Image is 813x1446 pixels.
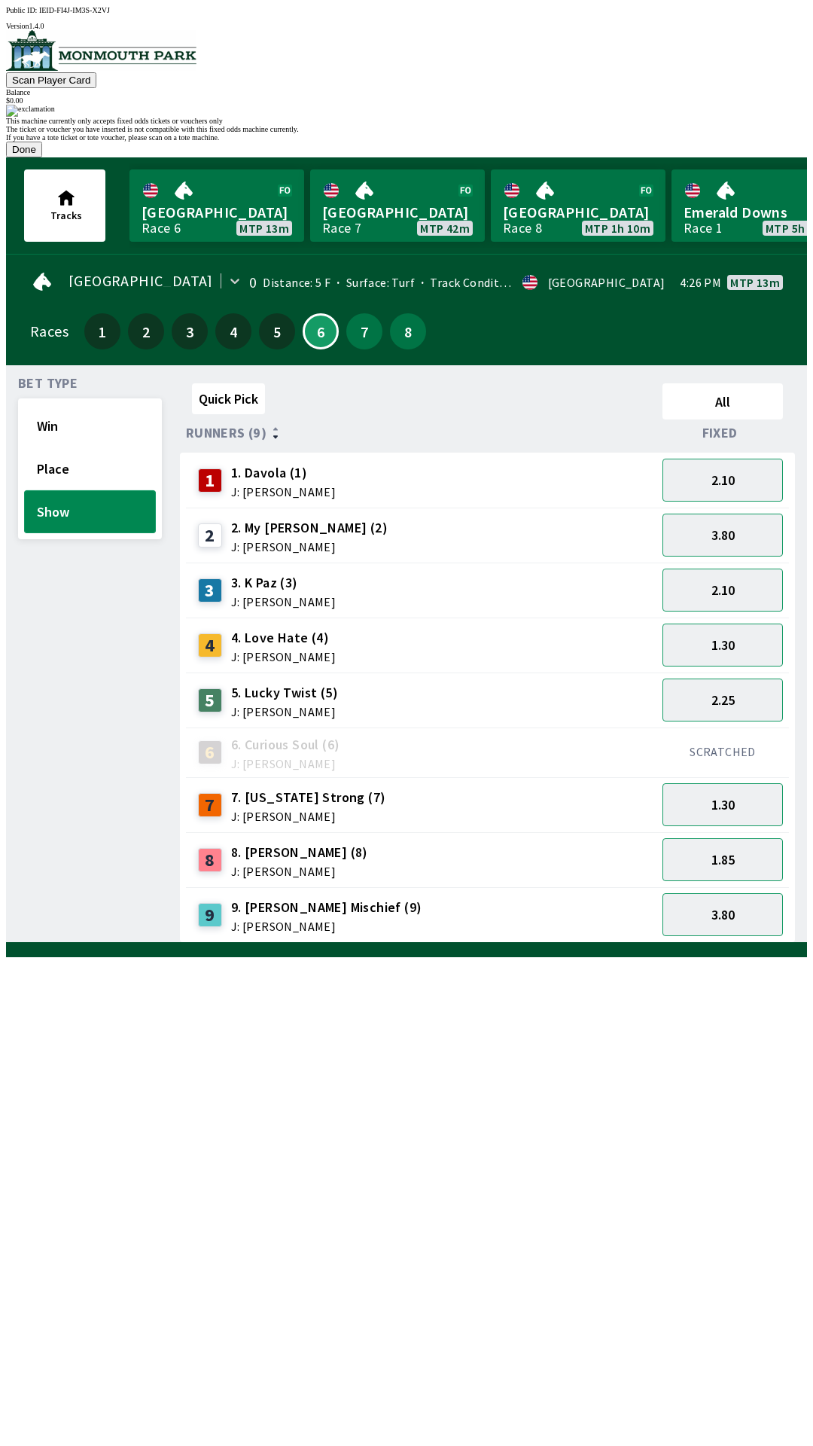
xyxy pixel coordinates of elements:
div: This machine currently only accepts fixed odds tickets or vouchers only [6,117,807,125]
span: J: [PERSON_NAME] [231,920,422,932]
span: J: [PERSON_NAME] [231,651,336,663]
span: Runners (9) [186,427,266,439]
div: Races [30,325,69,337]
span: 2. My [PERSON_NAME] (2) [231,518,388,538]
span: 1 [88,326,117,337]
div: 5 [198,688,222,712]
div: Runners (9) [186,426,656,441]
span: 7 [350,326,379,337]
span: 5. Lucky Twist (5) [231,683,338,703]
span: [GEOGRAPHIC_DATA] [142,203,292,222]
span: Tracks [50,209,82,222]
a: [GEOGRAPHIC_DATA]Race 8MTP 1h 10m [491,169,665,242]
div: 6 [198,740,222,764]
span: Place [37,460,143,477]
div: 0 [249,276,257,288]
span: 6. Curious Soul (6) [231,735,340,755]
button: Tracks [24,169,105,242]
button: Place [24,447,156,490]
span: 8 [394,326,422,337]
div: Version 1.4.0 [6,22,807,30]
div: Race 6 [142,222,181,234]
span: IEID-FI4J-IM3S-X2VJ [39,6,110,14]
button: 2.10 [662,459,783,502]
button: 3.80 [662,893,783,936]
span: J: [PERSON_NAME] [231,706,338,718]
button: 8 [390,313,426,349]
div: $ 0.00 [6,96,807,105]
span: 2.25 [711,691,735,709]
span: [GEOGRAPHIC_DATA] [322,203,473,222]
span: MTP 1h 10m [585,222,650,234]
button: 1.30 [662,624,783,667]
div: Race 1 [684,222,723,234]
span: Bet Type [18,377,78,389]
span: 4:26 PM [680,276,721,288]
span: 2 [132,326,160,337]
span: J: [PERSON_NAME] [231,541,388,553]
button: 3.80 [662,514,783,557]
div: Balance [6,88,807,96]
div: 8 [198,848,222,872]
span: J: [PERSON_NAME] [231,758,340,770]
div: 7 [198,793,222,817]
span: Fixed [702,427,738,439]
span: MTP 13m [239,222,289,234]
span: [GEOGRAPHIC_DATA] [69,275,213,287]
span: 3.80 [711,906,735,923]
span: 1.85 [711,851,735,868]
div: Public ID: [6,6,807,14]
span: Surface: Turf [330,275,415,290]
button: 3 [172,313,208,349]
span: 4. Love Hate (4) [231,628,336,648]
a: [GEOGRAPHIC_DATA]Race 6MTP 13m [129,169,304,242]
button: Show [24,490,156,533]
button: 6 [303,313,339,349]
div: 1 [198,468,222,493]
span: 8. [PERSON_NAME] (8) [231,843,368,862]
span: Win [37,417,143,435]
span: All [669,393,776,410]
span: J: [PERSON_NAME] [231,865,368,877]
span: 5 [263,326,291,337]
span: Track Condition: Fast [415,275,545,290]
button: 1.30 [662,783,783,826]
div: Race 8 [503,222,542,234]
span: 7. [US_STATE] Strong (7) [231,788,386,807]
button: 1 [84,313,120,349]
span: 4 [219,326,248,337]
button: 7 [346,313,382,349]
span: MTP 42m [420,222,470,234]
span: Distance: 5 F [263,275,330,290]
span: 1.30 [711,636,735,654]
button: 1.85 [662,838,783,881]
button: Quick Pick [192,383,265,414]
img: exclamation [6,105,55,117]
span: 3. K Paz (3) [231,573,336,593]
span: [GEOGRAPHIC_DATA] [503,203,653,222]
span: 1.30 [711,796,735,813]
span: J: [PERSON_NAME] [231,810,386,822]
span: 6 [308,328,333,335]
div: [GEOGRAPHIC_DATA] [548,276,665,288]
span: MTP 13m [730,276,780,288]
div: SCRATCHED [662,744,783,759]
span: 2.10 [711,471,735,489]
button: Scan Player Card [6,72,96,88]
span: 9. [PERSON_NAME] Mischief (9) [231,898,422,917]
div: 2 [198,523,222,548]
span: J: [PERSON_NAME] [231,596,336,608]
button: 2.10 [662,569,783,612]
span: 3.80 [711,526,735,544]
img: venue logo [6,30,196,71]
span: 2.10 [711,581,735,599]
button: Done [6,142,42,157]
button: Win [24,404,156,447]
div: Race 7 [322,222,361,234]
span: 1. Davola (1) [231,463,336,483]
button: 2 [128,313,164,349]
div: If you have a tote ticket or tote voucher, please scan on a tote machine. [6,133,807,142]
span: Quick Pick [199,390,258,407]
div: The ticket or voucher you have inserted is not compatible with this fixed odds machine currently. [6,125,807,133]
button: 2.25 [662,679,783,721]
